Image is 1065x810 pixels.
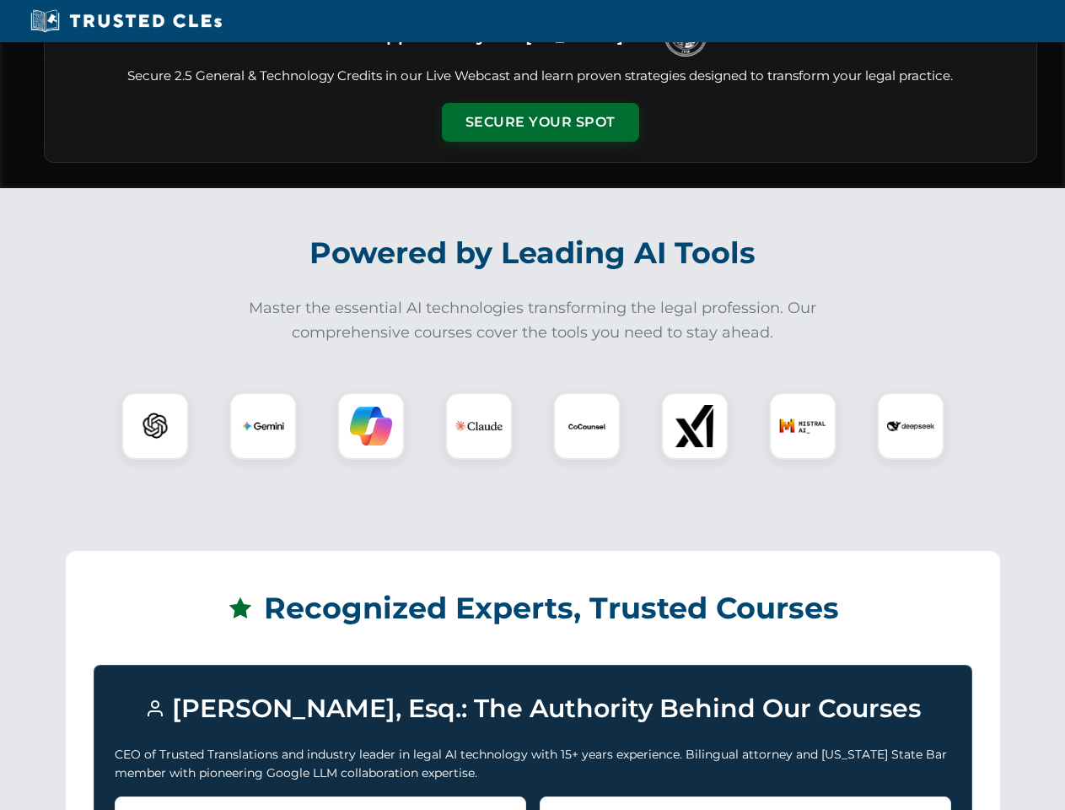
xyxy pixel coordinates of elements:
[242,405,284,447] img: Gemini Logo
[553,392,621,460] div: CoCounsel
[131,402,180,451] img: ChatGPT Logo
[455,402,503,450] img: Claude Logo
[877,392,944,460] div: DeepSeek
[350,405,392,447] img: Copilot Logo
[661,392,729,460] div: xAI
[238,296,828,345] p: Master the essential AI technologies transforming the legal profession. Our comprehensive courses...
[445,392,513,460] div: Claude
[115,686,951,732] h3: [PERSON_NAME], Esq.: The Authority Behind Our Courses
[769,392,836,460] div: Mistral AI
[94,579,972,638] h2: Recognized Experts, Trusted Courses
[25,8,227,34] img: Trusted CLEs
[442,103,639,142] button: Secure Your Spot
[115,745,951,783] p: CEO of Trusted Translations and industry leader in legal AI technology with 15+ years experience....
[566,405,608,447] img: CoCounsel Logo
[337,392,405,460] div: Copilot
[121,392,189,460] div: ChatGPT
[65,67,1016,86] p: Secure 2.5 General & Technology Credits in our Live Webcast and learn proven strategies designed ...
[674,405,716,447] img: xAI Logo
[229,392,297,460] div: Gemini
[66,224,1000,283] h2: Powered by Leading AI Tools
[779,402,826,450] img: Mistral AI Logo
[887,402,934,450] img: DeepSeek Logo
